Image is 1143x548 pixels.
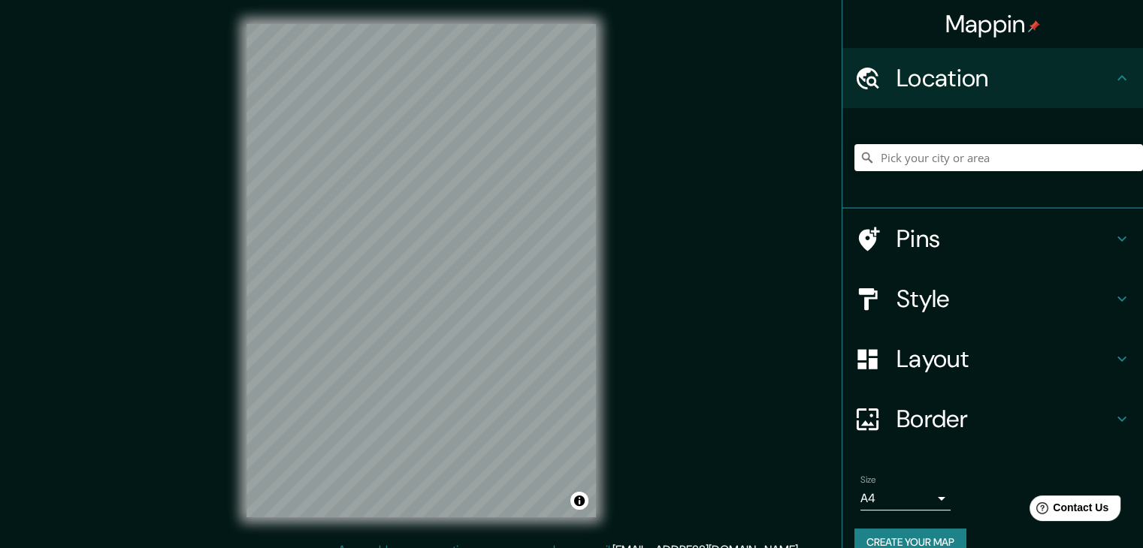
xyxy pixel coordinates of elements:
h4: Location [897,63,1113,93]
div: Style [842,269,1143,329]
div: Layout [842,329,1143,389]
h4: Pins [897,224,1113,254]
div: Pins [842,209,1143,269]
div: A4 [860,486,951,510]
label: Size [860,474,876,486]
h4: Layout [897,344,1113,374]
iframe: Help widget launcher [1009,489,1126,531]
h4: Mappin [945,9,1041,39]
h4: Border [897,404,1113,434]
div: Location [842,48,1143,108]
div: Border [842,389,1143,449]
input: Pick your city or area [854,144,1143,171]
h4: Style [897,284,1113,314]
button: Toggle attribution [570,492,588,510]
img: pin-icon.png [1028,20,1040,32]
canvas: Map [246,24,596,517]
